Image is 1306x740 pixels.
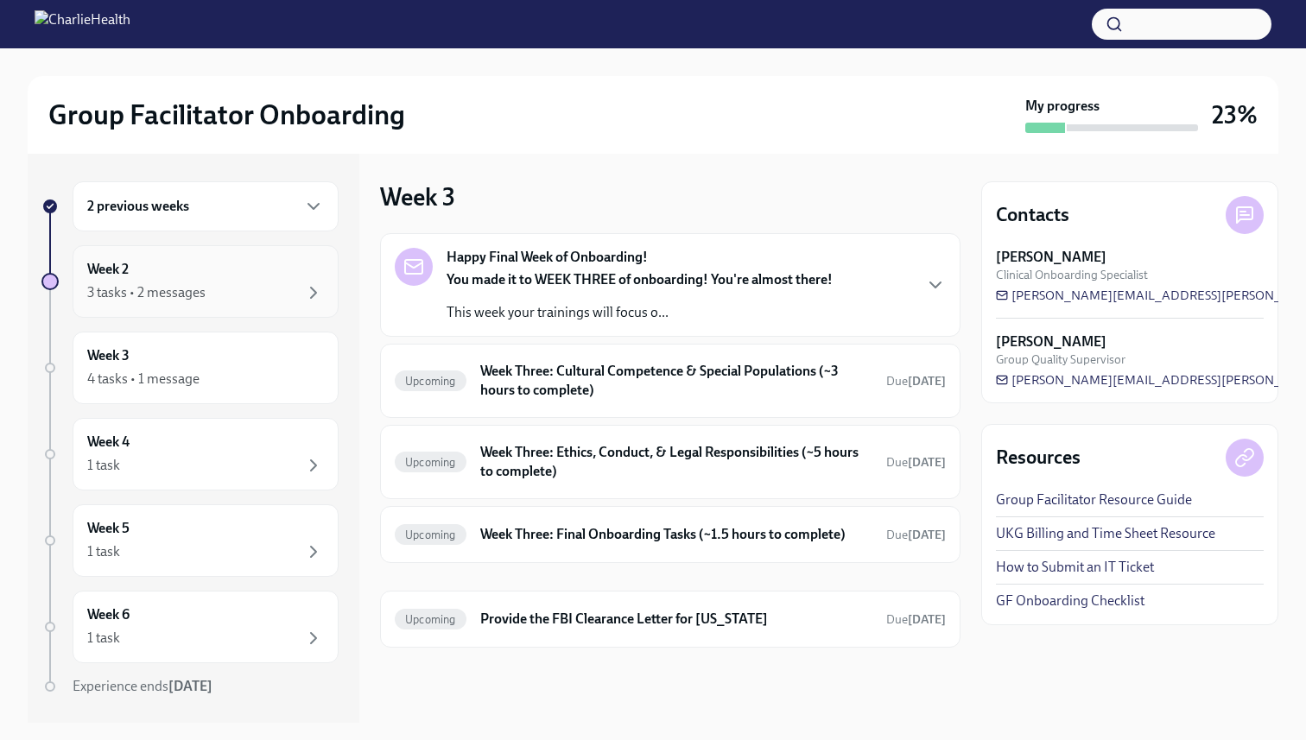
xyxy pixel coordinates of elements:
[380,181,455,212] h3: Week 3
[395,375,466,388] span: Upcoming
[73,678,212,694] span: Experience ends
[168,678,212,694] strong: [DATE]
[480,443,872,481] h6: Week Three: Ethics, Conduct, & Legal Responsibilities (~5 hours to complete)
[886,611,946,628] span: October 8th, 2025 10:00
[447,271,833,288] strong: You made it to WEEK THREE of onboarding! You're almost there!
[908,374,946,389] strong: [DATE]
[87,346,130,365] h6: Week 3
[886,528,946,542] span: Due
[395,456,466,469] span: Upcoming
[395,440,946,484] a: UpcomingWeek Three: Ethics, Conduct, & Legal Responsibilities (~5 hours to complete)Due[DATE]
[447,303,833,322] p: This week your trainings will focus o...
[886,455,946,470] span: Due
[87,433,130,452] h6: Week 4
[87,197,189,216] h6: 2 previous weeks
[886,374,946,389] span: Due
[395,528,466,541] span: Upcoming
[886,527,946,543] span: September 21st, 2025 10:00
[886,454,946,471] span: September 23rd, 2025 10:00
[87,456,120,475] div: 1 task
[996,332,1106,351] strong: [PERSON_NAME]
[480,362,872,400] h6: Week Three: Cultural Competence & Special Populations (~3 hours to complete)
[996,490,1192,509] a: Group Facilitator Resource Guide
[87,519,130,538] h6: Week 5
[87,605,130,624] h6: Week 6
[996,351,1125,368] span: Group Quality Supervisor
[395,613,466,626] span: Upcoming
[996,445,1081,471] h4: Resources
[886,373,946,389] span: September 23rd, 2025 10:00
[41,418,339,490] a: Week 41 task
[1212,99,1258,130] h3: 23%
[996,202,1069,228] h4: Contacts
[48,98,405,132] h2: Group Facilitator Onboarding
[87,542,120,561] div: 1 task
[87,283,206,302] div: 3 tasks • 2 messages
[908,612,946,627] strong: [DATE]
[1025,97,1100,116] strong: My progress
[35,10,130,38] img: CharlieHealth
[41,332,339,404] a: Week 34 tasks • 1 message
[87,629,120,648] div: 1 task
[87,260,129,279] h6: Week 2
[480,525,872,544] h6: Week Three: Final Onboarding Tasks (~1.5 hours to complete)
[996,524,1215,543] a: UKG Billing and Time Sheet Resource
[480,610,872,629] h6: Provide the FBI Clearance Letter for [US_STATE]
[41,504,339,577] a: Week 51 task
[447,248,648,267] strong: Happy Final Week of Onboarding!
[41,245,339,318] a: Week 23 tasks • 2 messages
[996,267,1148,283] span: Clinical Onboarding Specialist
[73,181,339,231] div: 2 previous weeks
[395,605,946,633] a: UpcomingProvide the FBI Clearance Letter for [US_STATE]Due[DATE]
[996,591,1144,610] a: GF Onboarding Checklist
[395,521,946,548] a: UpcomingWeek Three: Final Onboarding Tasks (~1.5 hours to complete)Due[DATE]
[886,612,946,627] span: Due
[87,370,200,389] div: 4 tasks • 1 message
[395,358,946,403] a: UpcomingWeek Three: Cultural Competence & Special Populations (~3 hours to complete)Due[DATE]
[908,528,946,542] strong: [DATE]
[41,591,339,663] a: Week 61 task
[996,248,1106,267] strong: [PERSON_NAME]
[908,455,946,470] strong: [DATE]
[996,558,1154,577] a: How to Submit an IT Ticket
